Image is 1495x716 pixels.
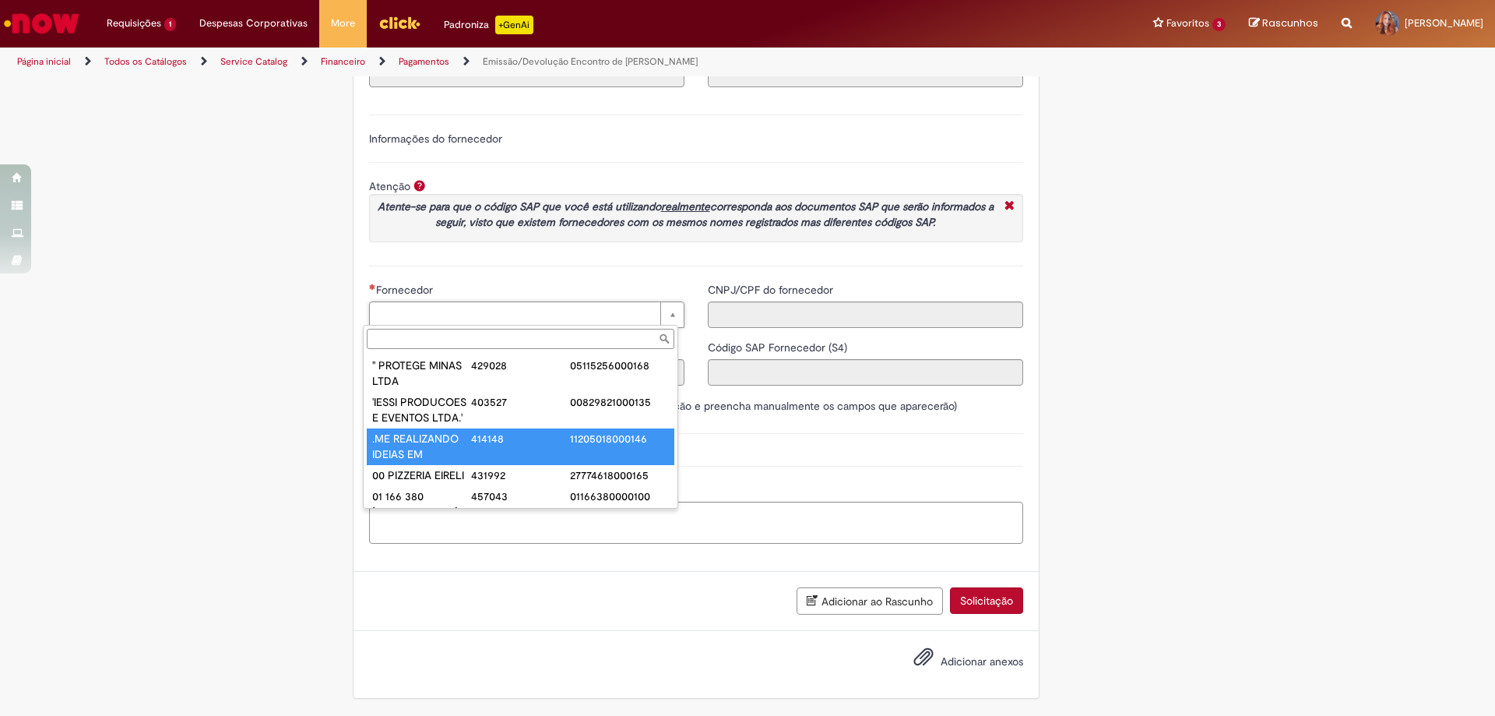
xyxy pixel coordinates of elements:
div: 11205018000146 [570,431,669,446]
div: 431992 [471,467,570,483]
div: 'IESSI PRODUCOES E EVENTOS LTDA.' [372,394,471,425]
ul: Fornecedor [364,352,677,508]
div: .ME REALIZANDO IDEIAS EM [372,431,471,462]
div: 00 PIZZERIA EIRELI [372,467,471,483]
div: 00829821000135 [570,394,669,410]
div: 01 166 380 [PERSON_NAME] [372,489,471,520]
div: 429028 [471,358,570,373]
div: 403527 [471,394,570,410]
div: '' PROTEGE MINAS LTDA [372,358,471,389]
div: 414148 [471,431,570,446]
div: 01166380000100 [570,489,669,504]
div: 05115256000168 [570,358,669,373]
div: 457043 [471,489,570,504]
div: 27774618000165 [570,467,669,483]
